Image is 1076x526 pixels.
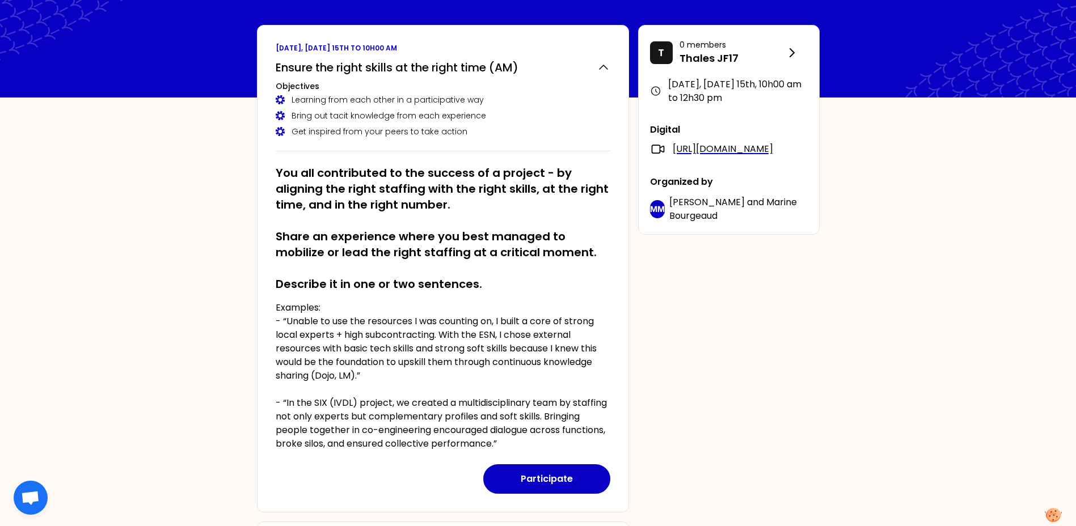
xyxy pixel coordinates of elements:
div: Learning from each other in a participative way [276,94,610,105]
button: Ensure the right skills at the right time (AM) [276,60,610,75]
div: Bring out tacit knowledge from each experience [276,110,610,121]
p: 0 members [680,39,785,50]
div: Open chat [14,481,48,515]
p: Organized by [650,175,808,189]
p: Digital [650,123,808,137]
p: Examples: - “Unable to use the resources I was counting on, I built a core of strong local expert... [276,301,610,451]
div: [DATE], [DATE] 15th , 10h00 am to 12h30 pm [650,78,808,105]
button: Participate [483,464,610,494]
div: Get inspired from your peers to take action [276,126,610,137]
h2: You all contributed to the success of a project - by aligning the right staffing with the right s... [276,165,610,292]
span: Marine Bourgeaud [669,196,797,222]
a: [URL][DOMAIN_NAME] [673,142,773,156]
p: MM [650,203,665,215]
p: Thales JF17 [680,50,785,66]
p: [DATE], [DATE] 15th to 10h00 am [276,44,610,53]
p: and [669,196,808,223]
span: [PERSON_NAME] [669,196,745,209]
p: T [658,45,664,61]
h2: Ensure the right skills at the right time (AM) [276,60,518,75]
h3: Objectives [276,80,610,92]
